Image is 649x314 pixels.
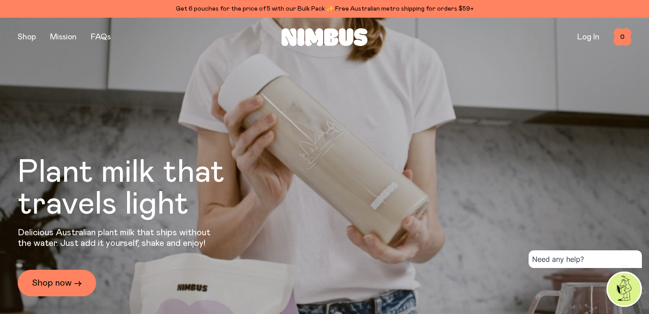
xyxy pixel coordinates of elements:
[614,28,631,46] button: 0
[18,270,96,296] a: Shop now →
[18,157,273,220] h1: Plant milk that travels light
[577,33,599,41] a: Log In
[18,227,216,249] p: Delicious Australian plant milk that ships without the water. Just add it yourself, shake and enjoy!
[18,4,631,14] div: Get 6 pouches for the price of 5 with our Bulk Pack ✨ Free Australian metro shipping for orders $59+
[608,273,641,306] img: agent
[50,33,77,41] a: Mission
[529,250,642,268] div: Need any help?
[91,33,111,41] a: FAQs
